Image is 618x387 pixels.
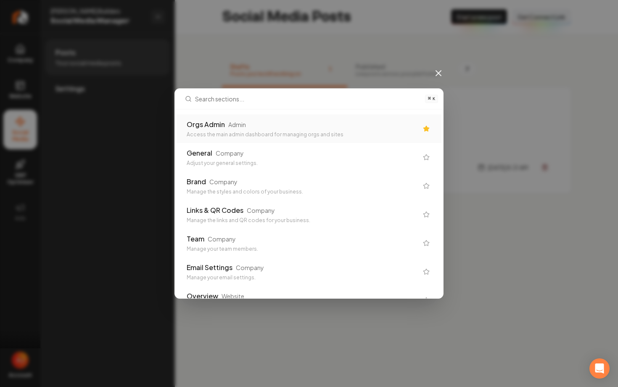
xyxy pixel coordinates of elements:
div: Manage the links and QR codes for your business. [187,217,418,224]
div: Company [216,149,244,157]
div: Manage the styles and colors of your business. [187,188,418,195]
div: Links & QR Codes [187,205,243,215]
div: Overview [187,291,218,301]
input: Search sections... [195,89,420,109]
div: Search sections... [175,109,443,298]
div: Orgs Admin [187,119,225,130]
div: Team [187,234,204,244]
div: Email Settings [187,262,232,273]
div: Adjust your general settings. [187,160,418,167]
div: Manage your team members. [187,246,418,252]
div: Website [222,292,244,300]
div: Company [209,178,238,186]
div: Open Intercom Messenger [589,358,610,379]
div: Brand [187,177,206,187]
div: Access the main admin dashboard for managing orgs and sites [187,131,418,138]
div: Company [247,206,275,215]
div: Company [236,263,264,272]
div: Admin [228,120,246,129]
div: Company [208,235,236,243]
div: General [187,148,212,158]
div: Manage your email settings. [187,274,418,281]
